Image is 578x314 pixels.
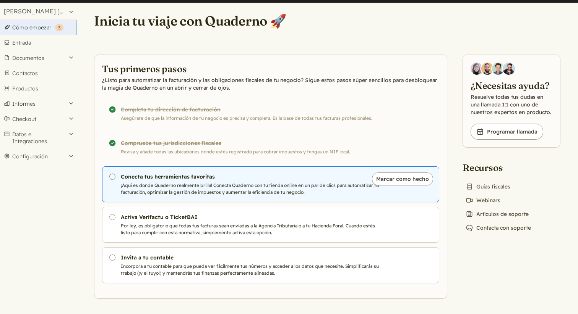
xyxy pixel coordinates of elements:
img: Ivo Oltmans, Business Developer at Quaderno [492,63,504,75]
h3: Invita a tu contable [121,254,382,261]
a: Invita a tu contable Incorpora a tu contable para que pueda ver fácilmente tus números y acceder ... [102,247,439,283]
p: ¿Listo para automatizar la facturación y las obligaciones fiscales de tu negocio? Sigue estos pas... [102,76,439,92]
p: Incorpora a tu contable para que pueda ver fácilmente tus números y acceder a los datos que neces... [121,263,382,277]
h2: ¿Necesitas ayuda? [471,79,552,92]
p: Resuelve todas tus dudas en una llamada 1:1 con uno de nuestros expertos en producto. [471,93,552,116]
a: Conecta tus herramientas favoritas ¡Aquí es donde Quaderno realmente brilla! Conecta Quaderno con... [102,166,439,202]
span: 3 [58,25,60,31]
a: Webinars [463,195,503,206]
img: Javier Rubio, DevRel at Quaderno [503,63,515,75]
img: Jairo Fumero, Account Executive at Quaderno [481,63,494,75]
button: Marcar como hecho [372,172,433,185]
p: ¡Aquí es donde Quaderno realmente brilla! Conecta Quaderno con tu tienda online en un par de clic... [121,182,382,196]
h3: Activa Verifactu o TicketBAI [121,213,382,221]
a: Programar llamada [471,124,543,140]
a: Guías fiscales [463,181,513,192]
a: Artículos de soporte [463,209,532,219]
h3: Conecta tus herramientas favoritas [121,173,382,180]
h1: Inicia tu viaje con Quaderno 🚀 [94,13,286,29]
h2: Recursos [463,161,534,174]
a: Activa Verifactu o TicketBAI Por ley, es obligatorio que todas tus facturas sean enviadas a la Ag... [102,207,439,243]
h2: Tus primeros pasos [102,63,439,75]
p: Por ley, es obligatorio que todas tus facturas sean enviadas a la Agencia Tributaria o a tu Hacie... [121,222,382,236]
a: Contacta con soporte [463,222,534,233]
img: Diana Carrasco, Account Executive at Quaderno [471,63,483,75]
